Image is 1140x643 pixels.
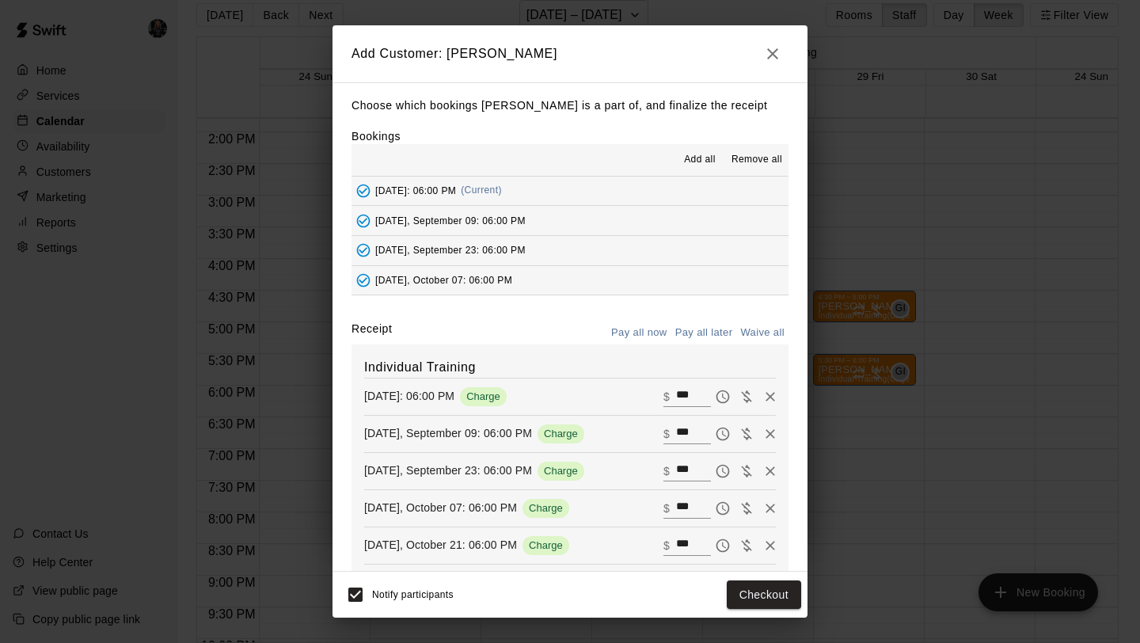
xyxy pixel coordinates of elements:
button: Add all [674,147,725,173]
span: Waive payment [735,500,758,514]
p: $ [663,538,670,554]
h2: Add Customer: [PERSON_NAME] [332,25,807,82]
label: Receipt [351,321,392,345]
button: Added - Collect Payment [351,179,375,203]
span: [DATE], September 23: 06:00 PM [375,245,526,256]
p: [DATE], September 09: 06:00 PM [364,425,532,441]
p: Choose which bookings [PERSON_NAME] is a part of, and finalize the receipt [351,96,788,116]
button: Remove all [725,147,788,173]
button: Added - Collect Payment [351,238,375,262]
button: Remove [758,422,782,446]
label: Bookings [351,130,401,143]
span: Add all [684,152,716,168]
p: [DATE], October 07: 06:00 PM [364,500,517,516]
span: Charge [522,502,569,514]
span: [DATE]: 06:00 PM [375,185,456,196]
span: Pay later [711,538,735,551]
button: Remove [758,385,782,409]
button: Remove [758,534,782,557]
span: [DATE], October 07: 06:00 PM [375,274,512,285]
p: $ [663,426,670,442]
span: (Current) [461,185,502,196]
span: Pay later [711,389,735,402]
button: Added - Collect Payment[DATE]: 06:00 PM(Current) [351,177,788,206]
h6: Individual Training [364,357,776,378]
span: Waive payment [735,463,758,477]
span: Charge [538,465,584,477]
p: $ [663,463,670,479]
span: Pay later [711,500,735,514]
span: Waive payment [735,426,758,439]
span: Waive payment [735,389,758,402]
button: Pay all now [607,321,671,345]
button: Added - Collect Payment [351,209,375,233]
p: $ [663,500,670,516]
button: Remove [758,459,782,483]
button: Remove [758,497,782,520]
span: [DATE], September 09: 06:00 PM [375,215,526,226]
p: [DATE]: 06:00 PM [364,388,454,404]
span: Charge [538,428,584,439]
button: Remove [758,571,782,595]
p: [DATE], September 23: 06:00 PM [364,462,532,478]
p: $ [663,389,670,405]
span: Pay later [711,463,735,477]
button: Added - Collect Payment [351,268,375,292]
span: Charge [460,390,507,402]
button: Added - Collect Payment[DATE], September 09: 06:00 PM [351,206,788,235]
span: Waive payment [735,538,758,551]
button: Checkout [727,580,801,610]
p: [DATE], October 21: 06:00 PM [364,537,517,553]
button: Added - Collect Payment[DATE], October 07: 06:00 PM [351,266,788,295]
span: Pay later [711,426,735,439]
button: Waive all [736,321,788,345]
span: Remove all [731,152,782,168]
button: Pay all later [671,321,737,345]
span: Charge [522,539,569,551]
span: Notify participants [372,589,454,600]
button: Added - Collect Payment[DATE], September 23: 06:00 PM [351,236,788,265]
